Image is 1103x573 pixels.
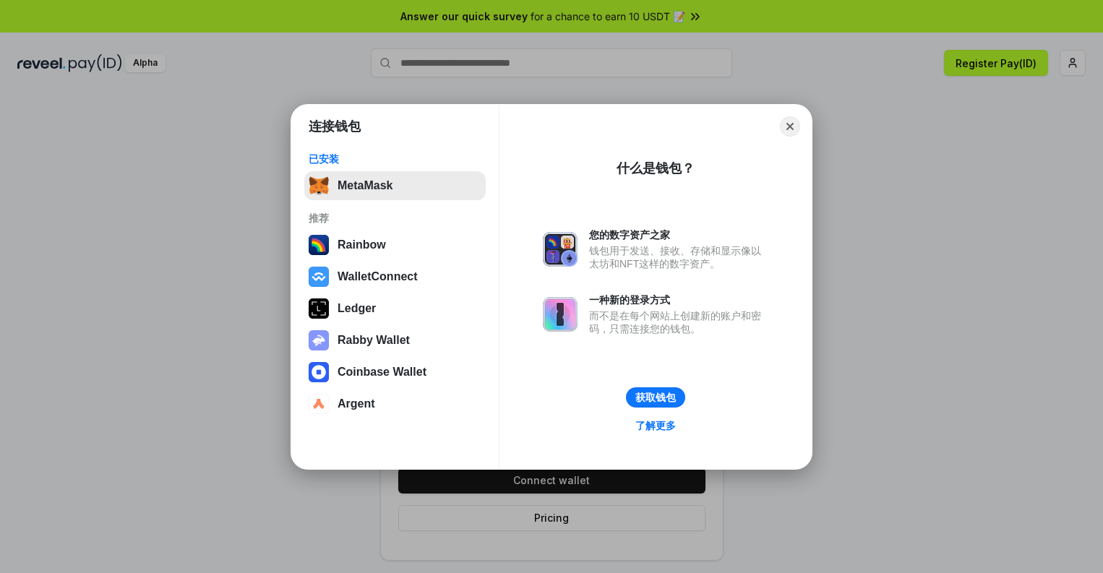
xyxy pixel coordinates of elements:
button: Rainbow [304,231,486,259]
h1: 连接钱包 [309,118,361,135]
img: svg+xml,%3Csvg%20xmlns%3D%22http%3A%2F%2Fwww.w3.org%2F2000%2Fsvg%22%20fill%3D%22none%22%20viewBox... [309,330,329,350]
a: 了解更多 [627,416,684,435]
div: Coinbase Wallet [338,366,426,379]
img: svg+xml,%3Csvg%20width%3D%2228%22%20height%3D%2228%22%20viewBox%3D%220%200%2028%2028%22%20fill%3D... [309,394,329,414]
div: Rabby Wallet [338,334,410,347]
button: Coinbase Wallet [304,358,486,387]
div: 钱包用于发送、接收、存储和显示像以太坊和NFT这样的数字资产。 [589,244,768,270]
div: 了解更多 [635,419,676,432]
div: 推荐 [309,212,481,225]
div: 已安装 [309,152,481,165]
img: svg+xml,%3Csvg%20xmlns%3D%22http%3A%2F%2Fwww.w3.org%2F2000%2Fsvg%22%20fill%3D%22none%22%20viewBox... [543,297,578,332]
div: Ledger [338,302,376,315]
button: 获取钱包 [626,387,685,408]
button: Rabby Wallet [304,326,486,355]
img: svg+xml,%3Csvg%20xmlns%3D%22http%3A%2F%2Fwww.w3.org%2F2000%2Fsvg%22%20width%3D%2228%22%20height%3... [309,298,329,319]
div: 一种新的登录方式 [589,293,768,306]
button: Argent [304,389,486,418]
img: svg+xml,%3Csvg%20width%3D%2228%22%20height%3D%2228%22%20viewBox%3D%220%200%2028%2028%22%20fill%3D... [309,267,329,287]
img: svg+xml,%3Csvg%20fill%3D%22none%22%20height%3D%2233%22%20viewBox%3D%220%200%2035%2033%22%20width%... [309,176,329,196]
div: 而不是在每个网站上创建新的账户和密码，只需连接您的钱包。 [589,309,768,335]
img: svg+xml,%3Csvg%20width%3D%22120%22%20height%3D%22120%22%20viewBox%3D%220%200%20120%20120%22%20fil... [309,235,329,255]
div: 您的数字资产之家 [589,228,768,241]
img: svg+xml,%3Csvg%20xmlns%3D%22http%3A%2F%2Fwww.w3.org%2F2000%2Fsvg%22%20fill%3D%22none%22%20viewBox... [543,232,578,267]
div: WalletConnect [338,270,418,283]
div: Rainbow [338,238,386,251]
button: WalletConnect [304,262,486,291]
div: 什么是钱包？ [617,160,695,177]
div: 获取钱包 [635,391,676,404]
div: Argent [338,397,375,410]
button: Ledger [304,294,486,323]
button: MetaMask [304,171,486,200]
div: MetaMask [338,179,392,192]
img: svg+xml,%3Csvg%20width%3D%2228%22%20height%3D%2228%22%20viewBox%3D%220%200%2028%2028%22%20fill%3D... [309,362,329,382]
button: Close [780,116,800,137]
